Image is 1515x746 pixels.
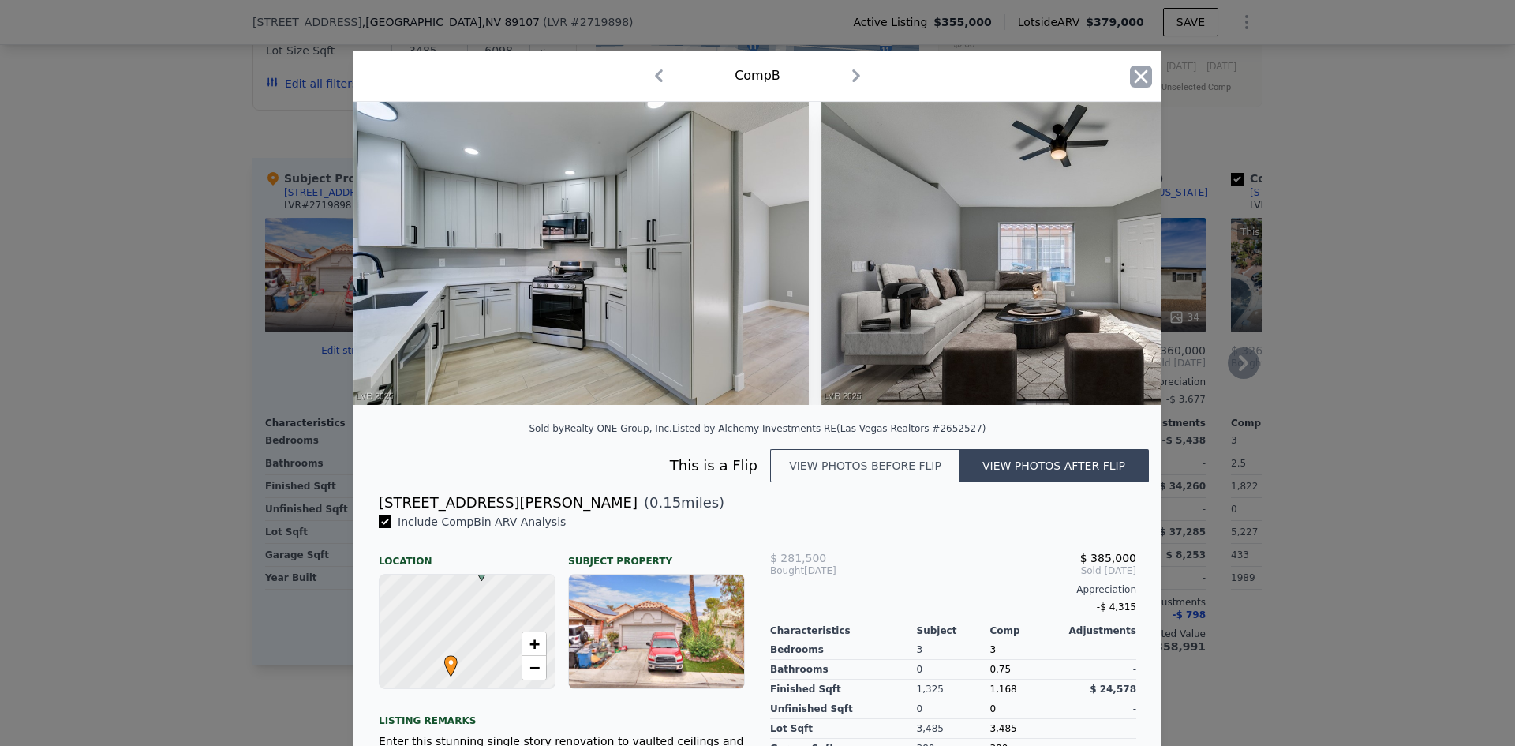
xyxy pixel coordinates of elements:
span: $ 385,000 [1080,552,1136,564]
span: Include Comp B in ARV Analysis [391,515,572,528]
span: 0 [989,703,996,714]
div: Adjustments [1063,624,1136,637]
div: 1,325 [917,680,990,699]
div: Bedrooms [770,640,917,660]
span: + [529,634,540,654]
a: Zoom in [522,632,546,656]
div: 0 [917,699,990,719]
span: -$ 4,315 [1097,602,1136,613]
span: Bought [770,564,804,577]
div: Characteristics [770,624,917,637]
div: Listing remarks [379,702,745,727]
div: Appreciation [770,583,1136,596]
div: Comp [989,624,1063,637]
div: 3 [917,640,990,660]
div: • [440,655,450,665]
div: 3,485 [917,719,990,739]
div: - [1063,660,1136,680]
a: Zoom out [522,656,546,680]
div: - [1063,699,1136,719]
div: 0.75 [989,660,1063,680]
div: Unfinished Sqft [770,699,917,719]
span: Sold [DATE] [892,564,1136,577]
span: 0.15 [649,494,681,511]
span: 3,485 [989,723,1016,734]
button: View photos after flip [959,449,1149,482]
div: Sold by Realty ONE Group, Inc . [529,423,672,434]
button: View photos before flip [770,449,959,482]
div: Subject Property [568,542,745,568]
span: • [440,650,462,674]
div: Finished Sqft [770,680,917,699]
span: $ 281,500 [770,552,826,564]
span: 1,168 [989,684,1016,695]
div: Comp B [735,66,780,85]
div: Listed by Alchemy Investments RE (Las Vegas Realtors #2652527) [672,423,986,434]
div: [DATE] [770,564,892,577]
span: $ 24,578 [1090,684,1136,695]
div: - [1063,640,1136,660]
div: Bathrooms [770,660,917,680]
span: ( miles) [638,492,724,514]
img: Property Img [353,102,809,405]
div: Location [379,542,555,568]
span: − [529,658,540,677]
div: - [1063,719,1136,739]
img: Property Img [821,102,1277,405]
div: 0 [917,660,990,680]
div: [STREET_ADDRESS][PERSON_NAME] [379,492,638,514]
div: Lot Sqft [770,719,917,739]
div: This is a Flip [379,455,770,477]
span: 3 [989,644,996,655]
div: Subject [917,624,990,637]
